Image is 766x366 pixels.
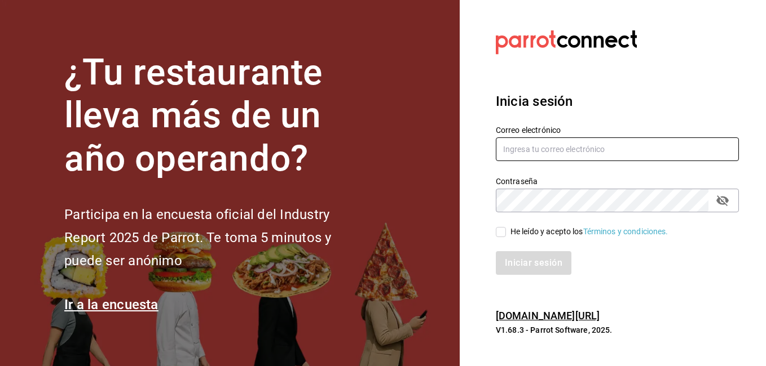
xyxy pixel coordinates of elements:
[496,310,600,322] a: [DOMAIN_NAME][URL]
[64,297,159,313] a: Ir a la encuesta
[496,126,739,133] label: Correo electrónico
[496,177,739,185] label: Contraseña
[713,191,732,210] button: passwordField
[64,51,369,181] h1: ¿Tu restaurante lleva más de un año operando?
[496,324,739,336] p: V1.68.3 - Parrot Software, 2025.
[64,203,369,272] h2: Participa en la encuesta oficial del Industry Report 2025 de Parrot. Te toma 5 minutos y puede se...
[510,226,668,238] div: He leído y acepto los
[496,137,739,161] input: Ingresa tu correo electrónico
[583,227,668,236] a: Términos y condiciones.
[496,91,739,111] h3: Inicia sesión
